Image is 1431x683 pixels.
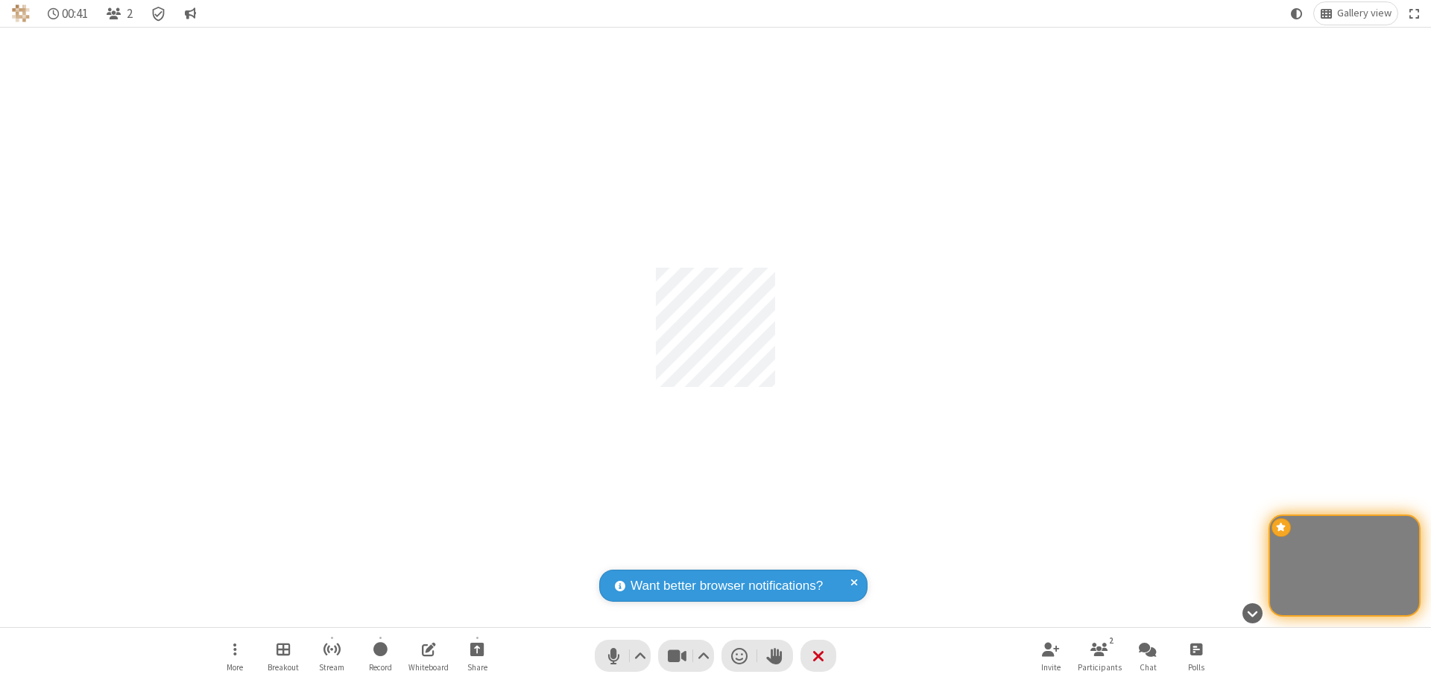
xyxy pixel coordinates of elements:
span: Whiteboard [408,663,449,672]
button: Open participant list [100,2,139,25]
div: Timer [42,2,95,25]
button: Open participant list [1077,635,1122,677]
button: Open chat [1125,635,1170,677]
button: Start streaming [309,635,354,677]
button: Open shared whiteboard [406,635,451,677]
span: Share [467,663,487,672]
button: Send a reaction [721,640,757,672]
button: Audio settings [631,640,651,672]
span: 2 [127,7,133,21]
button: Change layout [1314,2,1397,25]
div: 2 [1105,634,1118,647]
button: Manage Breakout Rooms [261,635,306,677]
button: Mute (⌘+Shift+A) [595,640,651,672]
span: Participants [1078,663,1122,672]
button: Start sharing [455,635,499,677]
span: Want better browser notifications? [631,576,823,596]
button: Open menu [212,635,257,677]
button: Invite participants (⌘+Shift+I) [1029,635,1073,677]
img: QA Selenium DO NOT DELETE OR CHANGE [12,4,30,22]
span: More [227,663,243,672]
button: Stop video (⌘+Shift+V) [658,640,714,672]
span: Invite [1041,663,1061,672]
button: Hide [1236,595,1268,631]
button: Raise hand [757,640,793,672]
button: Fullscreen [1403,2,1426,25]
button: Start recording [358,635,402,677]
div: Meeting details Encryption enabled [145,2,173,25]
span: Breakout [268,663,299,672]
span: Record [369,663,392,672]
button: Using system theme [1285,2,1309,25]
span: Gallery view [1337,7,1391,19]
button: End or leave meeting [800,640,836,672]
span: 00:41 [62,7,88,21]
span: Chat [1140,663,1157,672]
span: Stream [319,663,344,672]
span: Polls [1188,663,1204,672]
button: Conversation [178,2,202,25]
button: Open poll [1174,635,1219,677]
button: Video setting [694,640,714,672]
